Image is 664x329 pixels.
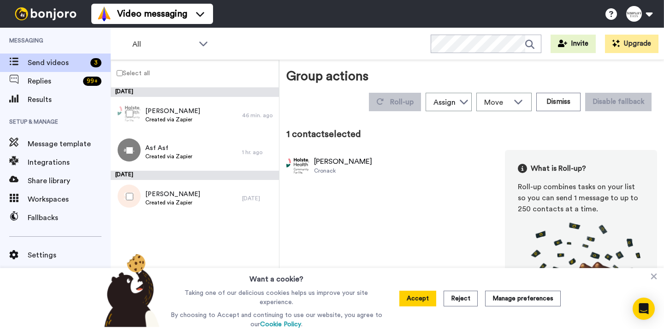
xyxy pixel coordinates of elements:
button: Invite [551,35,596,53]
span: Send videos [28,57,87,68]
button: Manage preferences [485,291,561,306]
div: [DATE] [111,171,279,180]
span: [PERSON_NAME] [145,107,200,116]
div: 1 contact selected [286,128,657,141]
span: All [132,39,194,50]
div: 3 [90,58,101,67]
img: bj-logo-header-white.svg [11,7,80,20]
p: Taking one of our delicious cookies helps us improve your site experience. [168,288,385,307]
div: [PERSON_NAME] [314,156,372,167]
img: joro-roll.png [518,222,644,319]
span: Created via Zapier [145,116,200,123]
button: Disable fallback [585,93,652,111]
a: Cookie Policy [260,321,301,328]
label: Select all [111,67,150,78]
img: bear-with-cookie.png [96,253,164,327]
p: By choosing to Accept and continuing to use our website, you agree to our . [168,311,385,329]
button: Dismiss [536,93,581,111]
h3: Want a cookie? [249,268,303,285]
span: Roll-up [390,98,414,106]
span: Settings [28,250,111,261]
div: 46 min. ago [242,112,274,119]
div: [DATE] [242,195,274,202]
span: Replies [28,76,79,87]
div: Open Intercom Messenger [633,298,655,320]
span: Message template [28,138,111,150]
span: Share library [28,175,111,186]
span: What is Roll-up? [531,163,586,174]
span: Asf Asf [145,144,192,153]
span: Results [28,94,111,105]
button: Roll-up [369,93,421,111]
div: Roll-up combines tasks on your list so you can send 1 message to up to 250 contacts at a time. [518,181,644,215]
span: Video messaging [117,7,187,20]
span: Fallbacks [28,212,111,223]
div: 99 + [83,77,101,86]
span: Created via Zapier [145,153,192,160]
button: Reject [444,291,478,306]
div: 1 hr. ago [242,149,274,156]
div: Cronack [314,167,372,174]
button: Upgrade [605,35,658,53]
span: Move [484,97,509,108]
div: Assign [433,97,456,108]
img: Image of Barbara F [286,154,309,177]
span: Created via Zapier [145,199,200,206]
img: vm-color.svg [97,6,112,21]
span: [PERSON_NAME] [145,190,200,199]
span: Integrations [28,157,111,168]
button: Accept [399,291,436,306]
div: [DATE] [111,88,279,97]
span: Workspaces [28,194,111,205]
input: Select all [117,70,123,76]
div: Group actions [286,67,368,89]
